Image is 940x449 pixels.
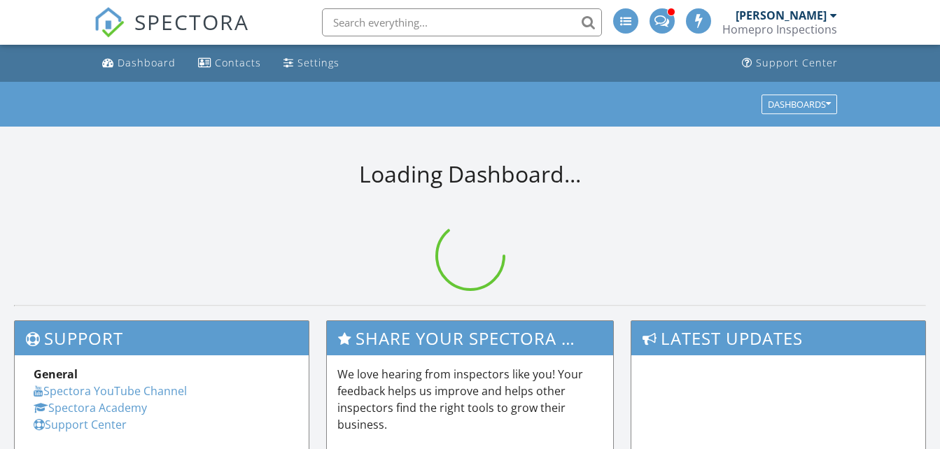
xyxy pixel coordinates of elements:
strong: General [34,366,78,382]
a: Contacts [192,50,267,76]
input: Search everything... [322,8,602,36]
a: Spectora YouTube Channel [34,383,187,399]
div: Dashboard [118,56,176,69]
span: SPECTORA [134,7,249,36]
div: Homepro Inspections [722,22,837,36]
p: We love hearing from inspectors like you! Your feedback helps us improve and helps other inspecto... [337,366,602,433]
img: The Best Home Inspection Software - Spectora [94,7,125,38]
button: Dashboards [762,94,837,114]
div: Support Center [756,56,838,69]
a: Dashboard [97,50,181,76]
a: Support Center [34,417,127,432]
div: [PERSON_NAME] [736,8,827,22]
h3: Latest Updates [631,321,925,355]
h3: Support [15,321,309,355]
div: Settings [297,56,339,69]
div: Contacts [215,56,261,69]
a: Spectora Academy [34,400,147,415]
a: SPECTORA [94,19,249,48]
a: Settings [278,50,345,76]
h3: Share Your Spectora Experience [327,321,612,355]
div: Dashboards [768,99,831,109]
a: Support Center [736,50,843,76]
